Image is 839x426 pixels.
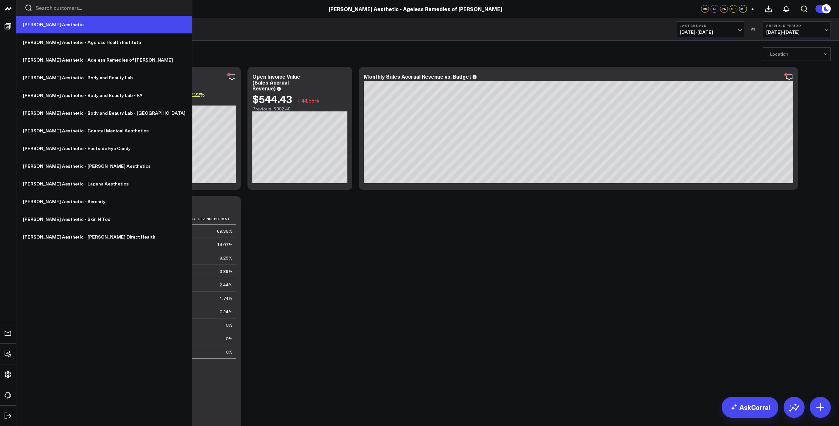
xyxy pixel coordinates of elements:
[190,91,205,98] span: 2.22%
[16,140,192,157] a: [PERSON_NAME] Aesthetic - Eastside Eye Candy
[252,93,292,105] div: $544.43
[252,73,300,92] div: Open Invoice Value (Sales Accrual Revenue)
[16,157,192,175] a: [PERSON_NAME] Aesthetic - [PERSON_NAME] Aesthetics
[16,122,192,140] a: [PERSON_NAME] Aesthetic - Coastal Medical Aesthetics
[220,308,233,315] div: 0.24%
[766,24,827,28] b: Previous Period
[16,210,192,228] a: [PERSON_NAME] Aesthetic - Skin N Tox
[739,5,747,13] div: ML
[711,5,718,13] div: AF
[748,27,759,31] div: VS
[220,281,233,288] div: 2.44%
[226,335,233,342] div: 0%
[217,241,233,248] div: 14.07%
[364,73,471,80] div: Monthly Sales Accrual Revenue vs. Budget
[680,24,741,28] b: Last 30 Days
[220,295,233,301] div: 1.74%
[722,397,778,418] a: AskCorral
[730,5,737,13] div: SP
[763,21,831,37] button: Previous Period[DATE]-[DATE]
[329,5,502,12] a: [PERSON_NAME] Aesthetic - Ageless Remedies of [PERSON_NAME]
[16,51,192,69] a: [PERSON_NAME] Aesthetic - Ageless Remedies of [PERSON_NAME]
[297,96,300,105] span: ↓
[16,228,192,246] a: [PERSON_NAME] Aesthetic - [PERSON_NAME] Direct Health
[16,104,192,122] a: [PERSON_NAME] Aesthetic - Body and Beauty Lab - [GEOGRAPHIC_DATA]
[16,193,192,210] a: [PERSON_NAME] Aesthetic - Serenity
[749,5,756,13] button: +
[680,29,741,35] span: [DATE] - [DATE]
[676,21,744,37] button: Last 30 Days[DATE]-[DATE]
[217,228,233,234] div: 69.36%
[252,106,347,111] div: Previous: $982.40
[220,268,233,275] div: 3.89%
[701,5,709,13] div: CS
[220,255,233,261] div: 8.25%
[766,29,827,35] span: [DATE] - [DATE]
[301,97,319,104] span: 44.58%
[16,69,192,87] a: [PERSON_NAME] Aesthetic - Body and Beauty Lab
[170,214,239,224] th: Sales Accrual Revenue Percent
[720,5,728,13] div: JW
[16,16,192,33] a: [PERSON_NAME] Aesthetic
[16,87,192,104] a: [PERSON_NAME] Aesthetic - Body and Beauty Lab - PA
[226,322,233,328] div: 0%
[25,4,32,12] button: Search customers button
[36,4,184,11] input: Search customers input
[226,349,233,355] div: 0%
[16,175,192,193] a: [PERSON_NAME] Aesthetic - Laguna Aesthetics
[16,33,192,51] a: [PERSON_NAME] Aesthetic - Ageless Health Institute
[751,7,754,11] span: +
